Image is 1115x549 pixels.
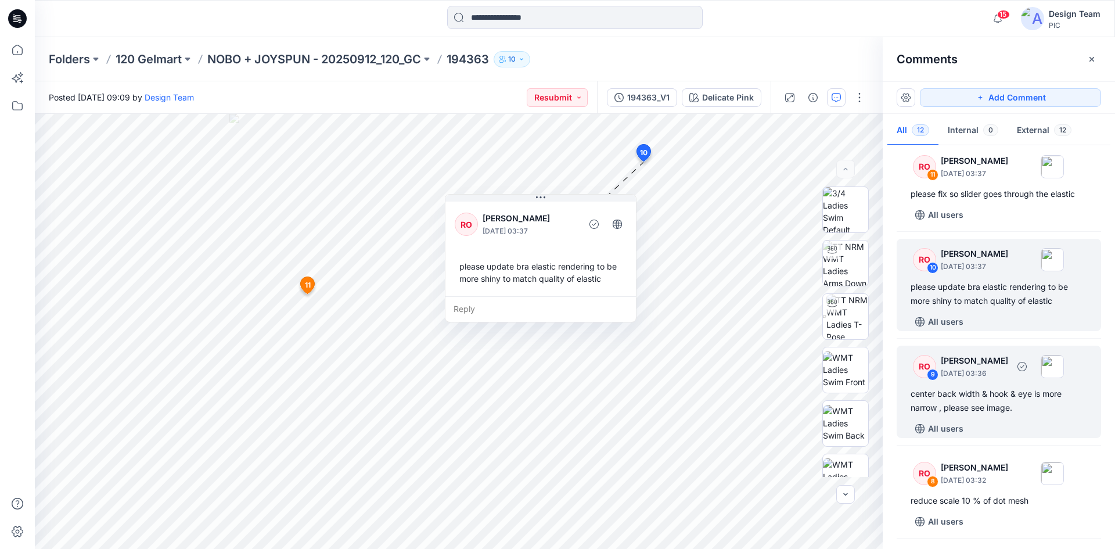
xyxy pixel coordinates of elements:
div: center back width & hook & eye is more narrow , please see image. [911,387,1087,415]
button: All users [911,313,968,331]
p: [PERSON_NAME] [941,461,1008,475]
button: All [887,116,938,146]
div: RO [913,355,936,378]
div: 11 [927,169,938,181]
span: 11 [305,280,311,290]
img: WMT Ladies Swim Left [823,458,868,495]
button: 10 [494,51,530,67]
p: [PERSON_NAME] [941,247,1008,261]
p: 10 [508,53,516,66]
a: Folders [49,51,90,67]
div: 9 [927,369,938,381]
a: NOBO + JOYSPUN - 20250912_120_GC [207,51,421,67]
div: 10 [927,262,938,274]
img: WMT Ladies Swim Back [823,405,868,442]
img: 3/4 Ladies Swim Default [823,187,868,232]
div: RO [913,155,936,178]
img: WMT Ladies Swim Front [823,351,868,388]
span: 0 [983,124,998,136]
div: Design Team [1049,7,1100,21]
p: [PERSON_NAME] [941,154,1008,168]
div: please update bra elastic rendering to be more shiny to match quality of elastic [911,280,1087,308]
p: 194363 [447,51,489,67]
p: [DATE] 03:37 [941,168,1008,180]
p: All users [928,515,963,529]
img: TT NRM WMT Ladies T-Pose [826,294,868,339]
p: [DATE] 03:37 [941,261,1008,272]
div: Reply [445,296,636,322]
span: 15 [997,10,1010,19]
div: RO [913,248,936,271]
div: Delicate Pink [702,91,754,104]
p: All users [928,208,963,222]
button: Add Comment [920,88,1101,107]
button: All users [911,419,968,438]
h2: Comments [897,52,958,66]
img: TT NRM WMT Ladies Arms Down [823,241,868,286]
p: [DATE] 03:37 [483,225,577,237]
span: 12 [912,124,929,136]
div: PIC [1049,21,1100,30]
div: please update bra elastic rendering to be more shiny to match quality of elastic [455,256,627,289]
p: [PERSON_NAME] [483,211,577,225]
button: 194363_V1 [607,88,677,107]
img: avatar [1021,7,1044,30]
div: reduce scale 10 % of dot mesh [911,494,1087,508]
div: RO [913,462,936,485]
a: Design Team [145,92,194,102]
p: [DATE] 03:32 [941,475,1008,486]
p: All users [928,315,963,329]
button: Details [804,88,822,107]
button: All users [911,512,968,531]
span: 12 [1054,124,1071,136]
span: Posted [DATE] 09:09 by [49,91,194,103]
div: 194363_V1 [627,91,670,104]
p: [PERSON_NAME] [941,354,1008,368]
a: 120 Gelmart [116,51,182,67]
div: please fix so slider goes through the elastic [911,187,1087,201]
button: All users [911,206,968,224]
p: All users [928,422,963,436]
p: [DATE] 03:36 [941,368,1008,379]
button: External [1008,116,1081,146]
button: Internal [938,116,1008,146]
div: RO [455,213,478,236]
div: 8 [927,476,938,487]
button: Delicate Pink [682,88,761,107]
span: 10 [640,148,648,158]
